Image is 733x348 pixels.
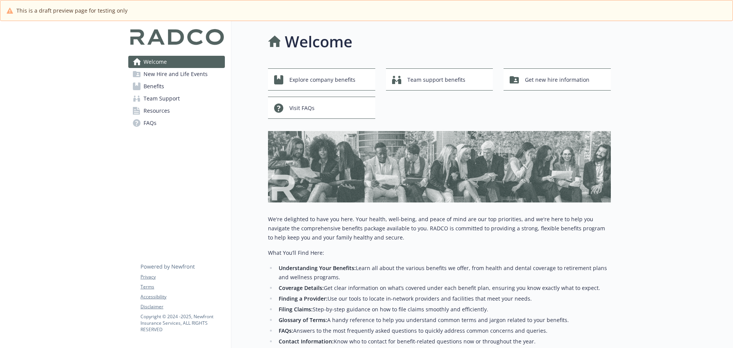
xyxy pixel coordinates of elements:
a: Accessibility [140,293,224,300]
h1: Welcome [285,30,352,53]
p: Copyright © 2024 - 2025 , Newfront Insurance Services, ALL RIGHTS RESERVED [140,313,224,333]
p: What You’ll Find Here: [268,248,611,257]
strong: FAQs: [279,327,293,334]
span: Welcome [144,56,167,68]
img: overview page banner [268,131,611,202]
p: We're delighted to have you here. Your health, well-being, and peace of mind are our top prioriti... [268,215,611,242]
span: Team support benefits [407,73,465,87]
strong: Glossary of Terms: [279,316,327,324]
a: Benefits [128,80,225,92]
button: Team support benefits [386,68,493,91]
span: Team Support [144,92,180,105]
button: Get new hire information [504,68,611,91]
button: Visit FAQs [268,97,375,119]
span: Explore company benefits [289,73,355,87]
a: Privacy [140,274,224,280]
strong: Coverage Details: [279,284,324,291]
a: Disclaimer [140,303,224,310]
li: Answers to the most frequently asked questions to quickly address common concerns and queries. [276,326,611,335]
a: FAQs [128,117,225,129]
span: FAQs [144,117,157,129]
span: This is a draft preview page for testing only [16,6,128,15]
a: Team Support [128,92,225,105]
li: Get clear information on what’s covered under each benefit plan, ensuring you know exactly what t... [276,283,611,293]
li: A handy reference to help you understand common terms and jargon related to your benefits. [276,316,611,325]
span: Benefits [144,80,164,92]
a: Terms [140,283,224,290]
strong: Contact Information: [279,338,334,345]
li: Use our tools to locate in-network providers and facilities that meet your needs. [276,294,611,303]
strong: Finding a Provider: [279,295,328,302]
strong: Filing Claims: [279,306,313,313]
span: Visit FAQs [289,101,315,115]
strong: Understanding Your Benefits: [279,264,356,272]
span: Get new hire information [525,73,589,87]
a: Welcome [128,56,225,68]
li: Step-by-step guidance on how to file claims smoothly and efficiently. [276,305,611,314]
span: Resources [144,105,170,117]
button: Explore company benefits [268,68,375,91]
a: Resources [128,105,225,117]
a: New Hire and Life Events [128,68,225,80]
span: New Hire and Life Events [144,68,208,80]
li: Know who to contact for benefit-related questions now or throughout the year. [276,337,611,346]
li: Learn all about the various benefits we offer, from health and dental coverage to retirement plan... [276,264,611,282]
